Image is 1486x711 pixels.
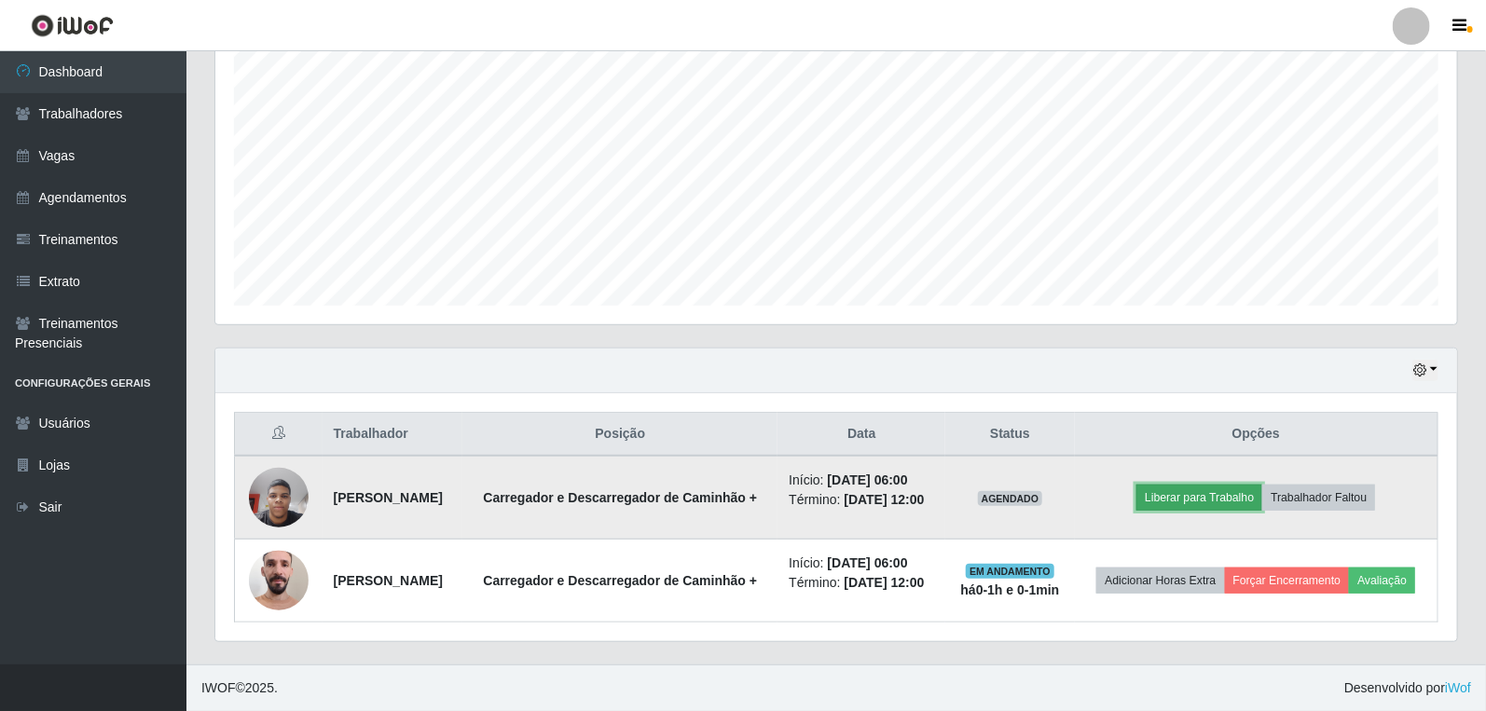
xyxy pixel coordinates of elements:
[31,14,114,37] img: CoreUI Logo
[1096,567,1224,594] button: Adicionar Horas Extra
[1136,485,1262,511] button: Liberar para Trabalho
[334,573,443,588] strong: [PERSON_NAME]
[844,575,924,590] time: [DATE] 12:00
[201,678,278,698] span: © 2025 .
[1349,567,1415,594] button: Avaliação
[828,472,908,487] time: [DATE] 06:00
[249,540,309,620] img: 1755708464188.jpeg
[334,490,443,505] strong: [PERSON_NAME]
[789,471,934,490] li: Início:
[483,573,757,588] strong: Carregador e Descarregador de Caminhão +
[844,492,924,507] time: [DATE] 12:00
[978,491,1043,506] span: AGENDADO
[961,582,1060,597] strong: há 0-1 h e 0-1 min
[1262,485,1375,511] button: Trabalhador Faltou
[777,413,945,457] th: Data
[1225,567,1350,594] button: Forçar Encerramento
[966,564,1054,579] span: EM ANDAMENTO
[1445,680,1471,695] a: iWof
[201,680,236,695] span: IWOF
[323,413,463,457] th: Trabalhador
[789,490,934,510] li: Término:
[1344,678,1471,698] span: Desenvolvido por
[462,413,777,457] th: Posição
[945,413,1074,457] th: Status
[483,490,757,505] strong: Carregador e Descarregador de Caminhão +
[1075,413,1438,457] th: Opções
[828,555,908,570] time: [DATE] 06:00
[249,458,309,537] img: 1751571336809.jpeg
[789,573,934,593] li: Término:
[789,554,934,573] li: Início:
